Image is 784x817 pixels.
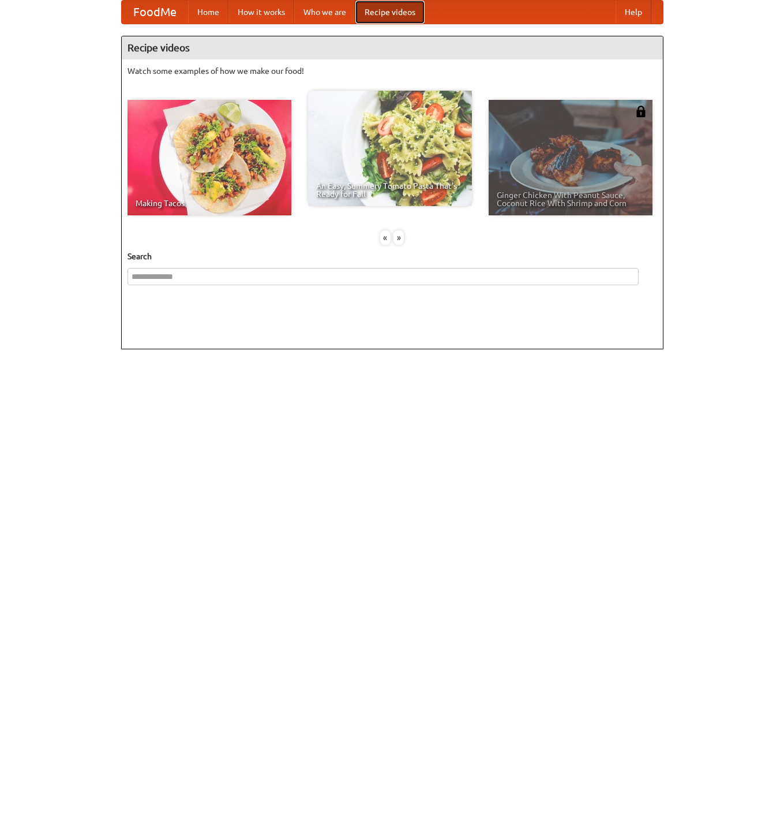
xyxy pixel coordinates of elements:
a: FoodMe [122,1,188,24]
a: An Easy, Summery Tomato Pasta That's Ready for Fall [308,91,472,206]
div: « [380,230,391,245]
a: Home [188,1,228,24]
img: 483408.png [635,106,647,117]
a: How it works [228,1,294,24]
a: Who we are [294,1,355,24]
a: Help [616,1,651,24]
span: An Easy, Summery Tomato Pasta That's Ready for Fall [316,182,464,198]
h5: Search [127,251,657,262]
h4: Recipe videos [122,36,663,59]
a: Recipe videos [355,1,425,24]
p: Watch some examples of how we make our food! [127,65,657,77]
div: » [393,230,404,245]
span: Making Tacos [136,199,283,207]
a: Making Tacos [127,100,291,215]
